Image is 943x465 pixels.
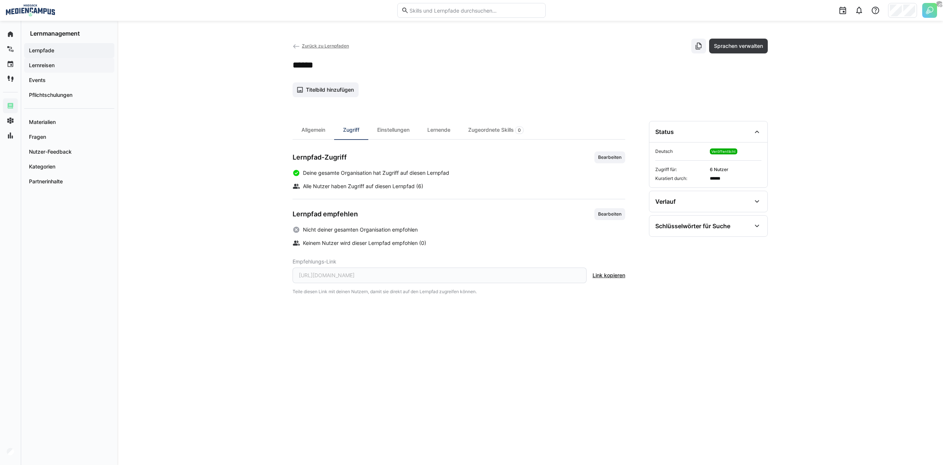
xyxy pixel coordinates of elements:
[655,167,707,173] span: Zugriff für:
[655,198,676,205] div: Verlauf
[303,239,426,247] span: Keinem Nutzer wird dieser Lernpfad empfohlen (0)
[293,289,625,294] span: Teile diesen Link mit deinen Nutzern, damit sie direkt auf den Lernpfad zugreifen können.
[597,211,622,217] span: Bearbeiten
[655,222,730,230] div: Schlüsselwörter für Suche
[709,39,768,53] button: Sprachen verwalten
[711,149,736,154] span: Veröffentlicht
[459,121,532,139] div: Zugeordnete Skills
[409,7,542,14] input: Skills und Lernpfade durchsuchen…
[302,43,349,49] span: Zurück zu Lernpfaden
[293,153,347,161] h3: Lernpfad-Zugriff
[710,167,761,173] span: 6 Nutzer
[293,82,359,97] button: Titelbild hinzufügen
[418,121,459,139] div: Lernende
[303,226,418,233] span: Nicht deiner gesamten Organisation empfohlen
[597,154,622,160] span: Bearbeiten
[655,128,674,135] div: Status
[713,42,764,50] span: Sprachen verwalten
[655,176,707,181] span: Kuratiert durch:
[655,148,707,154] span: Deutsch
[293,210,358,218] h3: Lernpfad empfehlen
[293,259,625,265] span: Empfehlungs-Link
[293,43,349,49] a: Zurück zu Lernpfaden
[303,183,423,190] span: Alle Nutzer haben Zugriff auf diesen Lernpfad (6)
[594,208,625,220] button: Bearbeiten
[303,169,449,177] span: Deine gesamte Organisation hat Zugriff auf diesen Lernpfad
[368,121,418,139] div: Einstellungen
[594,151,625,163] button: Bearbeiten
[334,121,368,139] div: Zugriff
[293,268,587,283] div: [URL][DOMAIN_NAME]
[293,121,334,139] div: Allgemein
[305,86,355,94] span: Titelbild hinzufügen
[518,127,521,133] span: 0
[593,272,625,279] span: Link kopieren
